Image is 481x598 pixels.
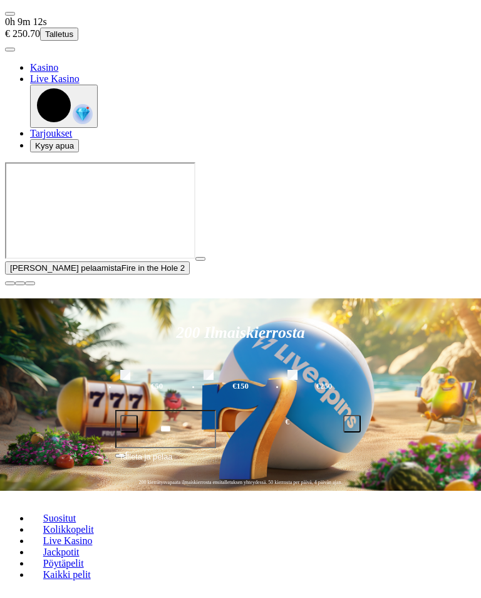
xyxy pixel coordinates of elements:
span: Fire in the Hole 2 [122,263,185,273]
a: Kolikkopelit [30,520,106,538]
button: headphones iconKysy apua [30,139,79,152]
button: plus icon [343,415,361,433]
a: Suositut [30,508,89,527]
span: Jackpotit [38,547,85,557]
span: € 250.70 [5,28,40,39]
span: Live Kasino [38,535,98,546]
span: Talleta ja pelaa [119,451,172,473]
label: €150 [200,368,280,404]
button: close icon [5,281,15,285]
a: poker-chip iconLive Kasino [30,73,80,84]
label: €250 [284,368,364,404]
a: Kaikki pelit [30,565,104,584]
span: Kaikki pelit [38,569,96,580]
button: [PERSON_NAME] pelaamistaFire in the Hole 2 [5,261,190,275]
a: Pöytäpelit [30,553,96,572]
span: Kysy apua [35,141,74,150]
span: € [125,449,129,457]
nav: Lobby [5,503,476,590]
button: menu [5,12,15,16]
button: Talleta ja pelaa [115,450,366,474]
span: Kolikkopelit [38,524,99,535]
span: Live Kasino [30,73,80,84]
button: menu [5,48,15,51]
button: fullscreen icon [25,281,35,285]
a: gift-inverted iconTarjoukset [30,128,72,139]
a: diamond iconKasino [30,62,58,73]
img: reward-icon [73,104,93,124]
iframe: Fire in the Hole 2 [5,162,195,259]
button: chevron-down icon [15,281,25,285]
label: €50 [117,368,197,404]
button: reward-icon [30,85,98,128]
span: Tarjoukset [30,128,72,139]
span: [PERSON_NAME] pelaamista [10,263,122,273]
span: Talletus [45,29,73,39]
a: Jackpotit [30,542,92,561]
span: Suositut [38,513,81,523]
span: Pöytäpelit [38,558,89,569]
span: € [286,416,289,428]
span: user session time [5,16,47,27]
button: play icon [195,257,205,261]
button: minus icon [120,415,138,433]
a: Live Kasino [30,531,105,550]
span: Kasino [30,62,58,73]
button: Talletus [40,28,78,41]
